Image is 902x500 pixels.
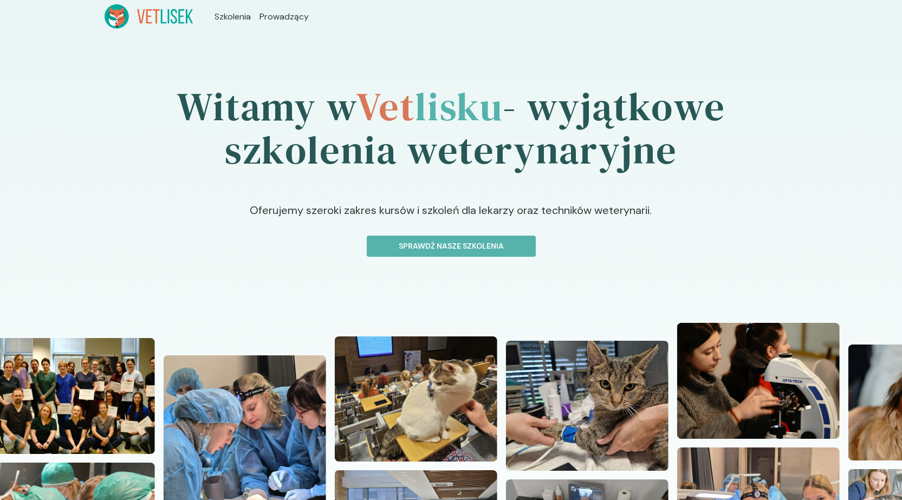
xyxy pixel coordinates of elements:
[259,10,309,23] a: Prowadzący
[367,236,536,257] button: Sprawdź nasze szkolenia
[356,80,415,133] span: Vet
[105,55,798,202] h1: Witamy w - wyjątkowe szkolenia weterynaryjne
[415,80,503,133] span: lisku
[506,341,669,471] img: Z2WOuJbqstJ98vaF_20221127_125425.jpg
[215,10,251,23] a: Szkolenia
[677,323,840,439] img: Z2WOrpbqstJ98vaB_DSC04907.JPG
[376,241,527,252] p: Sprawdź nasze szkolenia
[335,336,497,462] img: Z2WOx5bqstJ98vaI_20240512_101618.jpg
[151,202,752,236] p: Oferujemy szeroki zakres kursów i szkoleń dla lekarzy oraz techników weterynarii.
